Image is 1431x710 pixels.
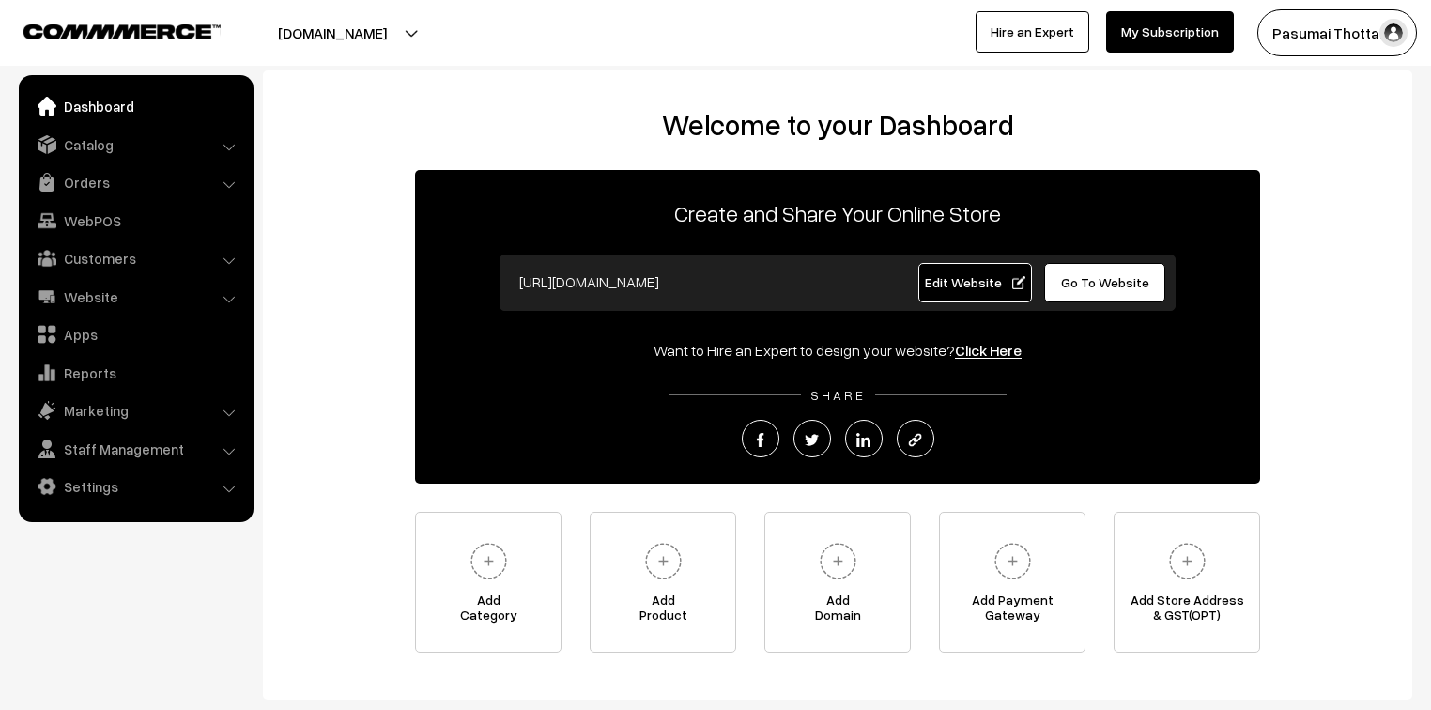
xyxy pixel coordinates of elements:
a: AddCategory [415,512,562,653]
a: WebPOS [23,204,247,238]
img: plus.svg [638,535,689,587]
a: Settings [23,470,247,503]
a: Go To Website [1044,263,1165,302]
a: Dashboard [23,89,247,123]
a: Reports [23,356,247,390]
span: Add Category [416,593,561,630]
a: Edit Website [918,263,1033,302]
img: plus.svg [463,535,515,587]
a: AddProduct [590,512,736,653]
div: Want to Hire an Expert to design your website? [415,339,1260,362]
span: Add Product [591,593,735,630]
img: plus.svg [812,535,864,587]
a: Staff Management [23,432,247,466]
img: user [1379,19,1408,47]
p: Create and Share Your Online Store [415,196,1260,230]
a: AddDomain [764,512,911,653]
a: Click Here [955,341,1022,360]
a: COMMMERCE [23,19,188,41]
a: Apps [23,317,247,351]
a: Orders [23,165,247,199]
a: Marketing [23,394,247,427]
img: COMMMERCE [23,24,221,39]
span: Add Domain [765,593,910,630]
a: Hire an Expert [976,11,1089,53]
a: Add Store Address& GST(OPT) [1114,512,1260,653]
img: plus.svg [1162,535,1213,587]
span: Add Store Address & GST(OPT) [1115,593,1259,630]
span: Add Payment Gateway [940,593,1085,630]
a: Customers [23,241,247,275]
button: Pasumai Thotta… [1257,9,1417,56]
a: Website [23,280,247,314]
a: Catalog [23,128,247,162]
span: Edit Website [925,274,1025,290]
a: Add PaymentGateway [939,512,1085,653]
button: [DOMAIN_NAME] [212,9,453,56]
a: My Subscription [1106,11,1234,53]
img: plus.svg [987,535,1039,587]
span: Go To Website [1061,274,1149,290]
h2: Welcome to your Dashboard [282,108,1393,142]
span: SHARE [801,387,875,403]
